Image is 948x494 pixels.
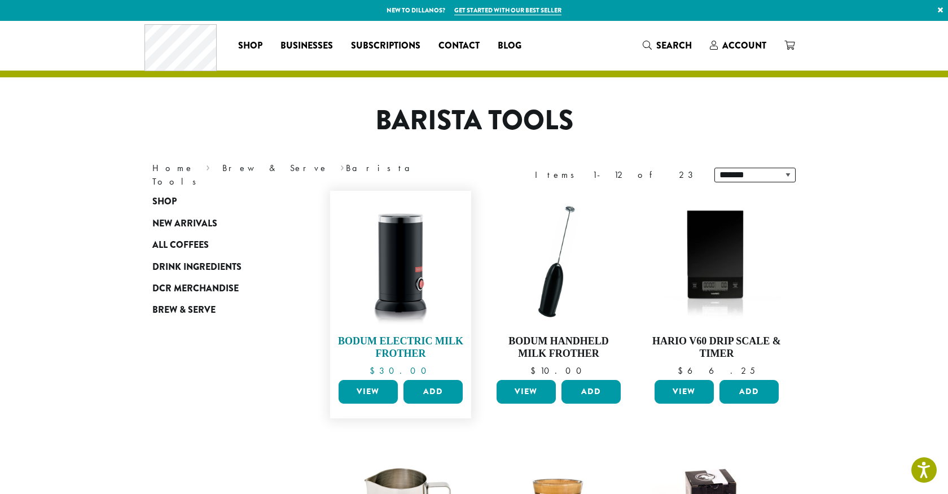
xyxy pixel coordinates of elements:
[152,256,288,277] a: Drink Ingredients
[339,380,398,404] a: View
[655,380,714,404] a: View
[438,39,480,53] span: Contact
[152,299,288,321] a: Brew & Serve
[152,234,288,256] a: All Coffees
[238,39,262,53] span: Shop
[494,196,624,375] a: Bodum Handheld Milk Frother $10.00
[494,335,624,360] h4: Bodum Handheld Milk Frother
[222,162,328,174] a: Brew & Serve
[152,191,288,212] a: Shop
[152,213,288,234] a: New Arrivals
[280,39,333,53] span: Businesses
[206,158,210,175] span: ›
[652,196,782,375] a: Hario V60 Drip Scale & Timer $66.25
[229,37,271,55] a: Shop
[370,365,379,377] span: $
[561,380,621,404] button: Add
[652,196,782,326] img: Hario-V60-Scale-300x300.jpg
[351,39,420,53] span: Subscriptions
[530,365,587,377] bdi: 10.00
[152,278,288,299] a: DCR Merchandise
[494,196,624,326] img: DP3927.01-002.png
[656,39,692,52] span: Search
[152,238,209,252] span: All Coffees
[454,6,561,15] a: Get started with our best seller
[152,195,177,209] span: Shop
[652,335,782,360] h4: Hario V60 Drip Scale & Timer
[535,168,697,182] div: Items 1-12 of 23
[497,380,556,404] a: View
[634,36,701,55] a: Search
[336,196,466,375] a: Bodum Electric Milk Frother $30.00
[152,260,242,274] span: Drink Ingredients
[152,303,216,317] span: Brew & Serve
[722,39,766,52] span: Account
[152,161,457,189] nav: Breadcrumb
[370,365,432,377] bdi: 30.00
[144,104,804,137] h1: Barista Tools
[530,365,540,377] span: $
[340,158,344,175] span: ›
[152,162,194,174] a: Home
[498,39,521,53] span: Blog
[152,282,239,296] span: DCR Merchandise
[403,380,463,404] button: Add
[152,217,217,231] span: New Arrivals
[336,335,466,360] h4: Bodum Electric Milk Frother
[678,365,755,377] bdi: 66.25
[678,365,687,377] span: $
[336,196,466,326] img: DP3954.01-002.png
[719,380,779,404] button: Add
